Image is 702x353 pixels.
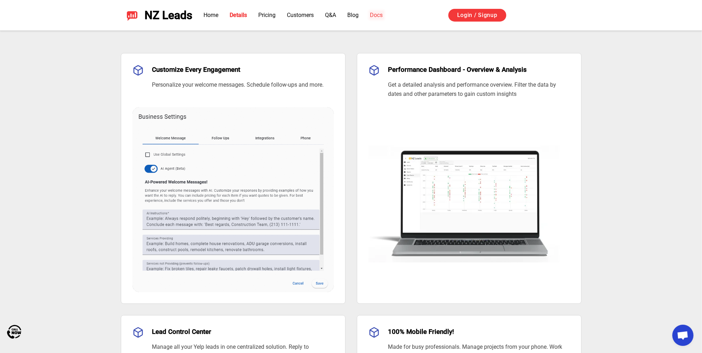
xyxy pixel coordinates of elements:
h3: Customize Every Engagement [152,65,324,75]
a: Customers [287,12,314,18]
img: Customize Every Engagement [132,89,334,293]
a: Docs [370,12,383,18]
iframe: Sign in with Google Button [513,8,585,23]
h3: Lead Control Center [152,327,334,337]
a: Home [204,12,219,18]
img: Performance Dashboard - Overview & Analysis [368,128,570,263]
h3: Performance Dashboard - Overview & Analysis [388,65,570,75]
a: Q&A [325,12,336,18]
img: Call Now [7,325,21,339]
span: NZ Leads [145,9,193,22]
h3: 100% Mobile Friendly! [388,327,570,337]
a: Pricing [259,12,276,18]
p: Get a detailed analysis and performance overview. Filter the data by dates and other parameters t... [388,80,570,98]
a: Login / Signup [448,9,506,22]
a: Open chat [672,325,694,346]
img: NZ Leads logo [126,10,138,21]
a: Details [230,12,247,18]
a: Blog [348,12,359,18]
p: Personalize your welcome messages. Schedule follow-ups and more. [152,80,324,89]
